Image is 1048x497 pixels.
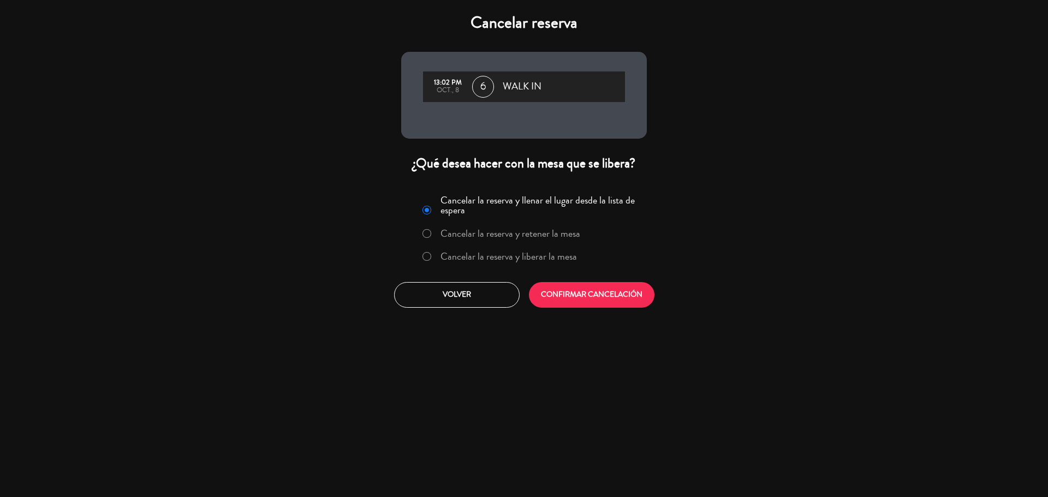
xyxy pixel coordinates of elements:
button: CONFIRMAR CANCELACIÓN [529,282,654,308]
label: Cancelar la reserva y liberar la mesa [440,252,577,261]
button: Volver [394,282,520,308]
label: Cancelar la reserva y retener la mesa [440,229,580,238]
label: Cancelar la reserva y llenar el lugar desde la lista de espera [440,195,640,215]
div: 13:02 PM [428,79,467,87]
div: ¿Qué desea hacer con la mesa que se libera? [401,155,647,172]
span: WALK IN [503,79,541,95]
h4: Cancelar reserva [401,13,647,33]
div: oct., 8 [428,87,467,94]
span: 6 [472,76,494,98]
